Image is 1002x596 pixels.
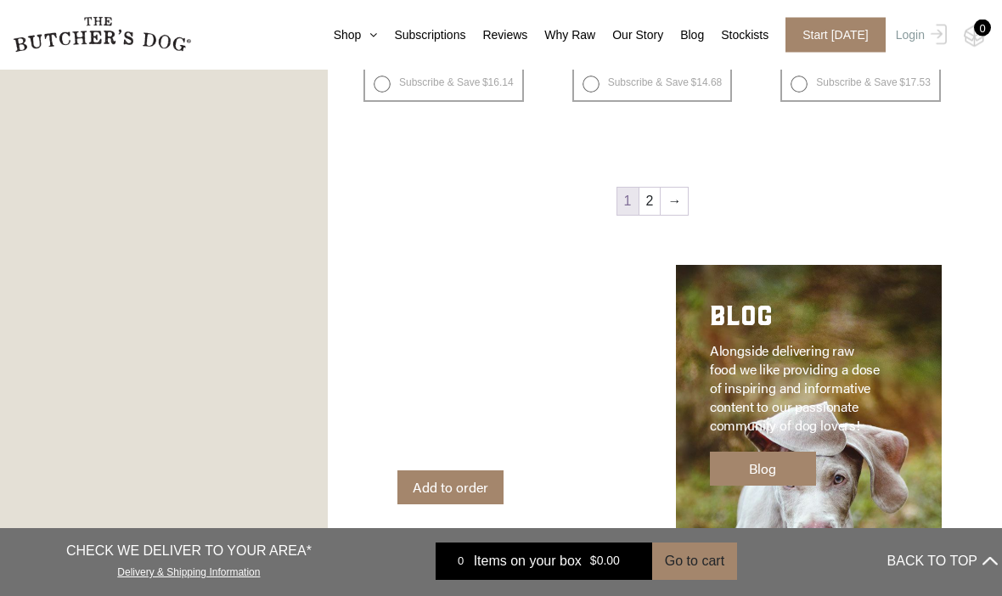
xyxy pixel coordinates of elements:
[482,77,514,89] bdi: 16.14
[639,188,661,216] a: Page 2
[595,26,663,44] a: Our Story
[899,77,905,89] span: $
[436,543,652,580] a: 0 Items on your box $0.00
[617,188,639,216] span: Page 1
[397,300,570,342] h2: APOTHECARY
[710,453,816,486] a: Blog
[363,64,524,103] label: Subscribe & Save
[899,77,931,89] bdi: 17.53
[663,26,704,44] a: Blog
[785,18,886,53] span: Start [DATE]
[974,20,991,37] div: 0
[527,26,595,44] a: Why Raw
[780,64,941,103] label: Subscribe & Save
[691,77,697,89] span: $
[572,64,733,103] label: Subscribe & Save
[704,26,768,44] a: Stockists
[465,26,527,44] a: Reviews
[892,18,947,53] a: Login
[691,77,723,89] bdi: 14.68
[397,471,504,505] a: Add to order
[377,26,465,44] a: Subscriptions
[887,541,998,582] button: BACK TO TOP
[397,342,570,454] p: Adored Beast Apothecary is a line of all-natural pet products designed to support your dog’s heal...
[661,188,688,216] a: →
[590,554,620,568] bdi: 0.00
[66,541,312,561] p: CHECK WE DELIVER TO YOUR AREA*
[590,554,597,568] span: $
[317,26,378,44] a: Shop
[710,342,882,436] p: Alongside delivering raw food we like providing a dose of inspiring and informative content to ou...
[652,543,737,580] button: Go to cart
[482,77,488,89] span: $
[474,551,582,571] span: Items on your box
[964,25,985,48] img: TBD_Cart-Empty.png
[448,553,474,570] div: 0
[117,562,260,578] a: Delivery & Shipping Information
[710,300,882,342] h2: BLOG
[768,18,892,53] a: Start [DATE]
